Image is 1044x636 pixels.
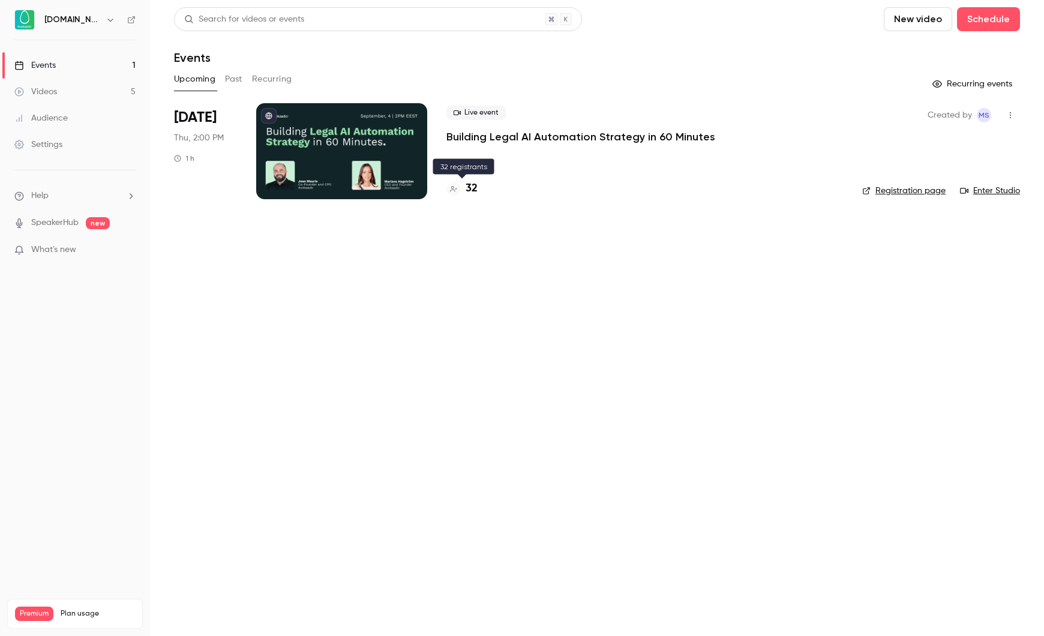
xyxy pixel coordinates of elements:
[466,181,478,197] h4: 32
[252,70,292,89] button: Recurring
[927,74,1020,94] button: Recurring events
[960,185,1020,197] a: Enter Studio
[15,607,53,621] span: Premium
[174,132,224,144] span: Thu, 2:00 PM
[31,190,49,202] span: Help
[15,10,34,29] img: Avokaado.io
[174,70,215,89] button: Upcoming
[446,130,715,144] a: Building Legal AI Automation Strategy in 60 Minutes
[928,108,972,122] span: Created by
[31,244,76,256] span: What's new
[86,217,110,229] span: new
[174,108,217,127] span: [DATE]
[884,7,952,31] button: New video
[174,103,237,199] div: Sep 4 Thu, 2:00 PM (Europe/Tallinn)
[862,185,946,197] a: Registration page
[14,112,68,124] div: Audience
[977,108,991,122] span: Marie Skachko
[14,86,57,98] div: Videos
[14,59,56,71] div: Events
[44,14,101,26] h6: [DOMAIN_NAME]
[174,50,211,65] h1: Events
[225,70,242,89] button: Past
[184,13,304,26] div: Search for videos or events
[174,154,194,163] div: 1 h
[61,609,135,619] span: Plan usage
[957,7,1020,31] button: Schedule
[446,106,506,120] span: Live event
[446,181,478,197] a: 32
[31,217,79,229] a: SpeakerHub
[979,108,989,122] span: MS
[14,139,62,151] div: Settings
[14,190,136,202] li: help-dropdown-opener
